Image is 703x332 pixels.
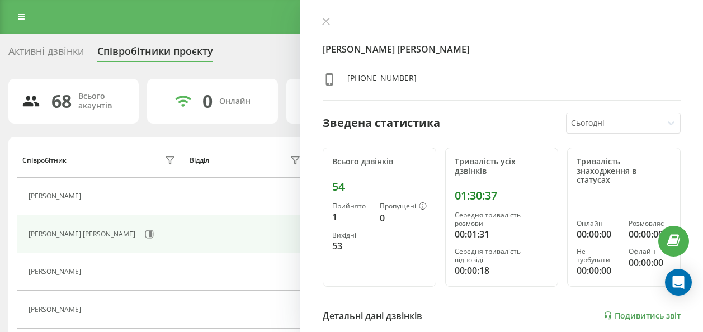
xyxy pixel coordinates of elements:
div: 1 [332,210,371,224]
div: 00:00:00 [629,227,671,241]
div: [PERSON_NAME] [29,192,84,200]
div: Тривалість знаходження в статусах [577,157,671,185]
div: 00:00:00 [577,264,619,277]
div: 53 [332,239,371,253]
div: Онлайн [577,220,619,227]
h4: [PERSON_NAME] [PERSON_NAME] [323,42,681,56]
div: Open Intercom Messenger [665,269,692,296]
div: Тривалість усіх дзвінків [455,157,549,176]
div: Онлайн [219,97,251,106]
div: 00:00:18 [455,264,549,277]
div: Всього акаунтів [78,92,125,111]
div: 0 [202,91,213,112]
div: 00:01:31 [455,227,549,241]
div: Співробітник [22,156,67,164]
div: 00:00:00 [629,256,671,269]
div: Середня тривалість розмови [455,211,549,227]
div: 00:00:00 [577,227,619,241]
div: Пропущені [380,202,427,211]
div: Вихідні [332,231,371,239]
div: 0 [380,211,427,225]
div: Всього дзвінків [332,157,427,167]
div: Детальні дані дзвінків [323,309,422,322]
div: Прийнято [332,202,371,210]
div: [PERSON_NAME] [29,306,84,314]
div: [PERSON_NAME] [29,268,84,276]
a: Подивитись звіт [603,311,681,320]
div: [PHONE_NUMBER] [347,73,417,89]
div: Активні дзвінки [8,45,84,63]
div: Середня тривалість відповіді [455,248,549,264]
div: 54 [332,180,427,193]
div: [PERSON_NAME] [PERSON_NAME] [29,230,138,238]
div: Офлайн [629,248,671,255]
div: Зведена статистика [323,115,440,131]
div: Співробітники проєкту [97,45,213,63]
div: Розмовляє [629,220,671,227]
div: Відділ [190,156,209,164]
div: Не турбувати [577,248,619,264]
div: 01:30:37 [455,189,549,202]
div: 68 [51,91,72,112]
